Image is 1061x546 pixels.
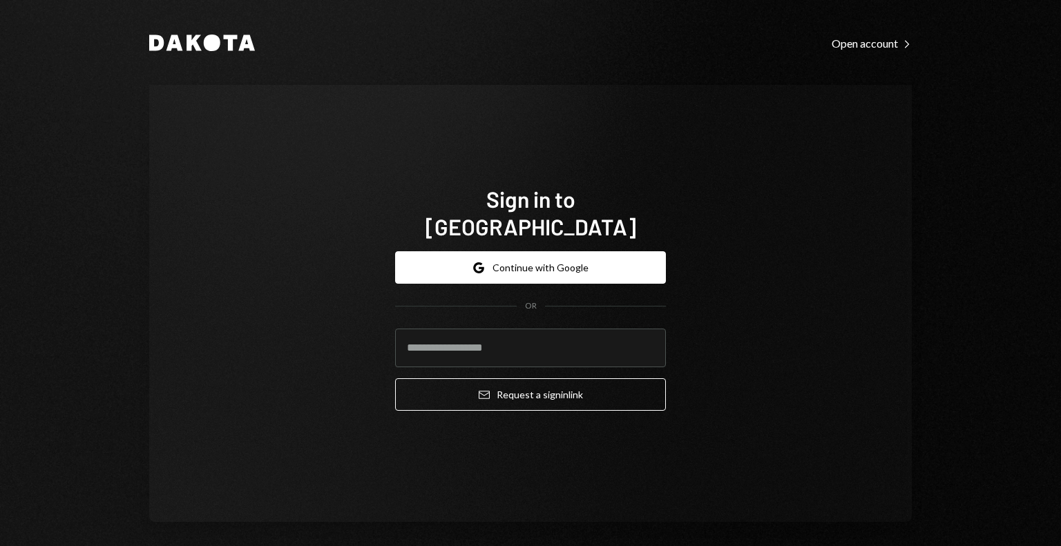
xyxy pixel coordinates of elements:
div: OR [525,300,537,312]
a: Open account [832,35,912,50]
button: Request a signinlink [395,378,666,411]
h1: Sign in to [GEOGRAPHIC_DATA] [395,185,666,240]
button: Continue with Google [395,251,666,284]
div: Open account [832,37,912,50]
